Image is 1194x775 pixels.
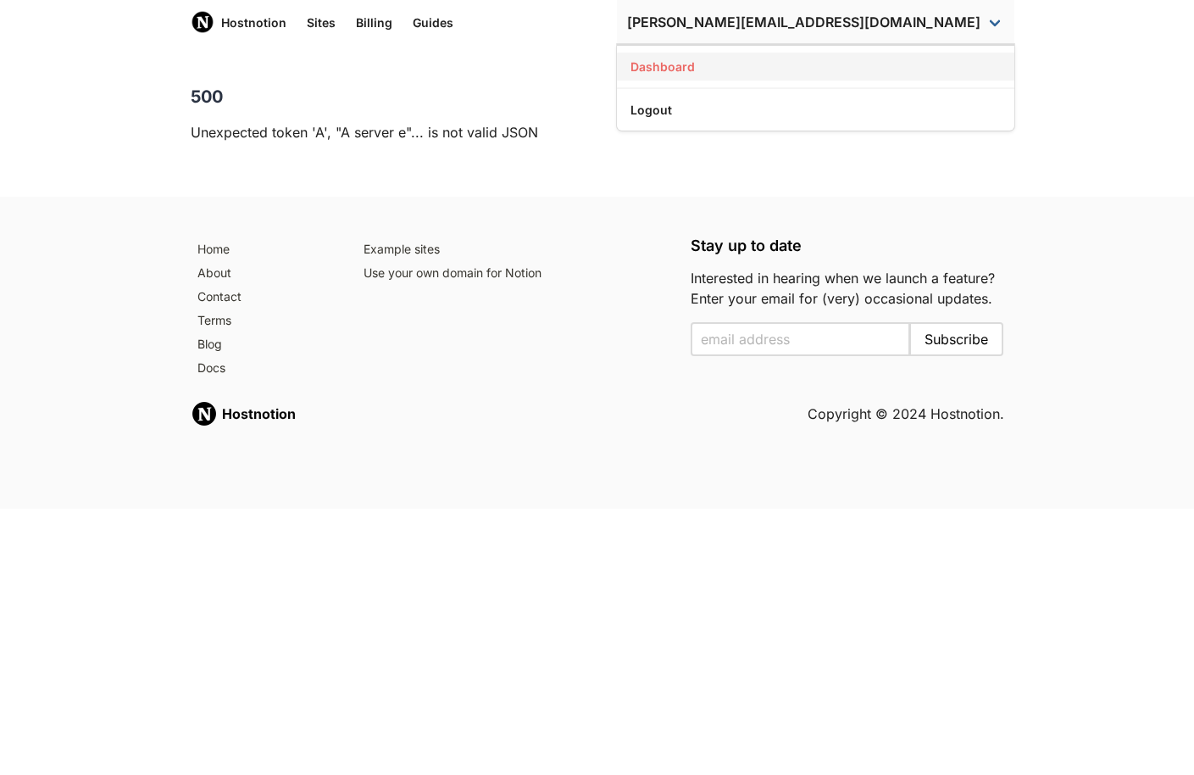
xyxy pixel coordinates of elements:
[617,96,1014,124] a: Logout
[191,85,1004,109] h1: 500
[191,261,337,285] a: About
[691,268,1004,309] p: Interested in hearing when we launch a feature? Enter your email for (very) occasional updates.
[191,400,218,427] img: Hostnotion logo
[357,237,670,261] a: Example sites
[222,405,296,422] strong: Hostnotion
[357,261,670,285] a: Use your own domain for Notion
[808,404,1004,424] h5: Copyright © 2024 Hostnotion.
[909,322,1003,356] button: Subscribe
[191,285,337,309] a: Contact
[191,309,337,332] a: Terms
[691,322,911,356] input: Enter your email to subscribe to the email list and be notified when we launch
[191,332,337,356] a: Blog
[191,122,1004,142] p: Unexpected token 'A', "A server e"... is not valid JSON
[191,356,337,380] a: Docs
[617,53,1014,81] a: Dashboard
[191,237,337,261] a: Home
[191,10,214,34] img: Host Notion logo
[691,237,1004,254] h5: Stay up to date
